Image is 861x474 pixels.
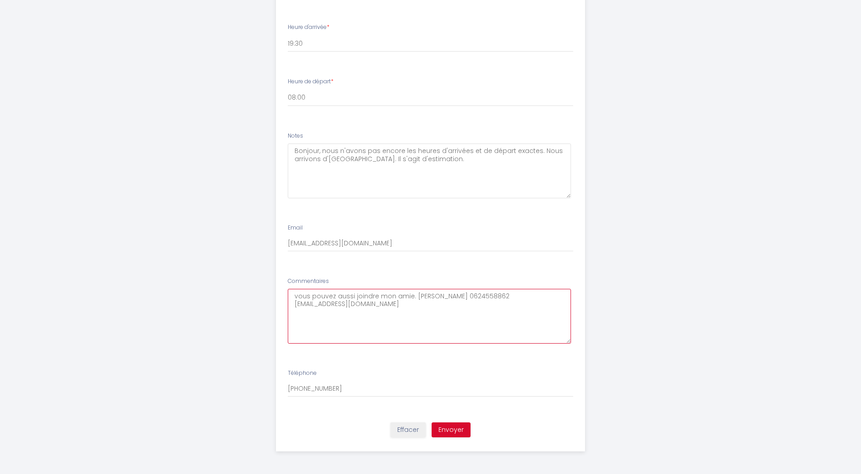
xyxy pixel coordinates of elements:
button: Effacer [390,422,426,438]
label: Téléphone [288,369,317,378]
label: Heure d'arrivée [288,23,329,32]
label: Email [288,224,303,232]
label: Heure de départ [288,77,333,86]
label: Commentaires [288,277,329,286]
button: Envoyer [432,422,471,438]
label: Notes [288,132,303,140]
